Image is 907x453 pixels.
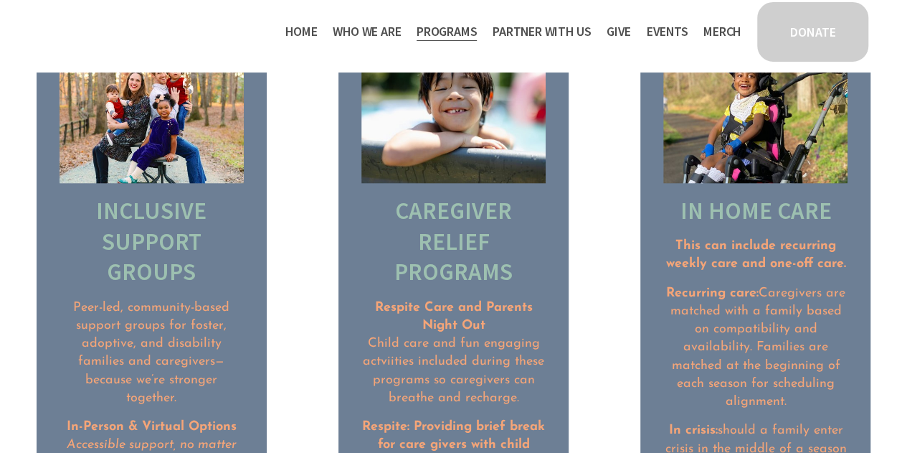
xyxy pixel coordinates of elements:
div: Sort A > Z [6,6,901,19]
a: folder dropdown [417,20,478,43]
div: Delete [6,45,901,57]
a: folder dropdown [333,20,401,43]
strong: This can include recurring weekly care and one-off care. [665,239,845,271]
div: Rename [6,83,901,96]
a: Home [285,20,317,43]
a: folder dropdown [493,20,591,43]
a: Events [646,20,688,43]
a: Give [607,20,631,43]
span: Programs [417,22,478,42]
p: Child care and fun engaging actviities included during these programs so caregivers can breathe a... [361,299,546,408]
a: Merch [703,20,741,43]
div: Move To ... [6,32,901,45]
p: Peer-led, community-based support groups for foster, adoptive, and disability families and caregi... [60,299,244,408]
strong: Respite Care and Parents Night Out [374,301,536,332]
h2: In Home Care [663,195,847,226]
strong: In crisis: [668,424,717,437]
strong: In-Person & Virtual Options [67,420,237,434]
h2: Caregiver Relief Programs [361,195,546,288]
h2: Inclusive Support Groups [60,195,244,288]
div: Sign out [6,70,901,83]
span: Who We Are [333,22,401,42]
p: Caregivers are matched with a family based on compatibility and availability. Families are matche... [663,284,847,411]
div: Options [6,57,901,70]
strong: Recurring care: [666,286,759,300]
div: Sort New > Old [6,19,901,32]
div: Move To ... [6,96,901,109]
span: Partner With Us [493,22,591,42]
